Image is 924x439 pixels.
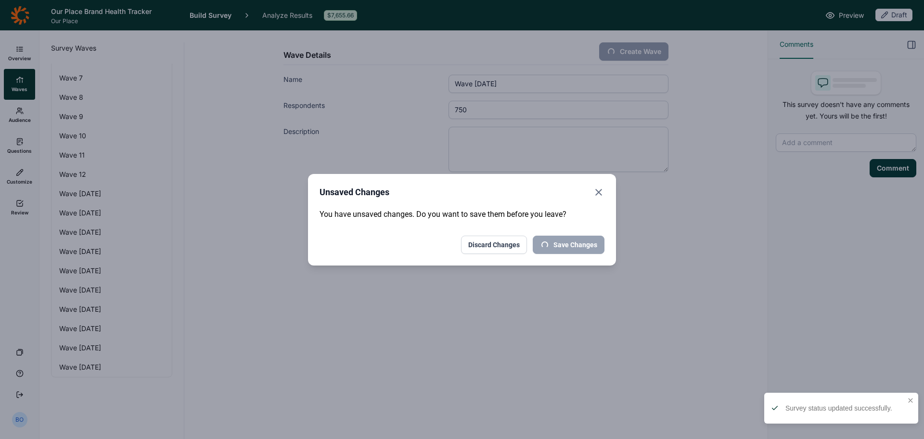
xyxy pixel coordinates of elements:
[593,186,604,199] button: Close
[785,403,904,413] div: Survey status updated successfully.
[320,186,389,199] h2: Unsaved Changes
[533,236,604,254] button: Save Changes
[461,236,527,254] button: Discard Changes
[320,209,604,220] p: You have unsaved changes. Do you want to save them before you leave?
